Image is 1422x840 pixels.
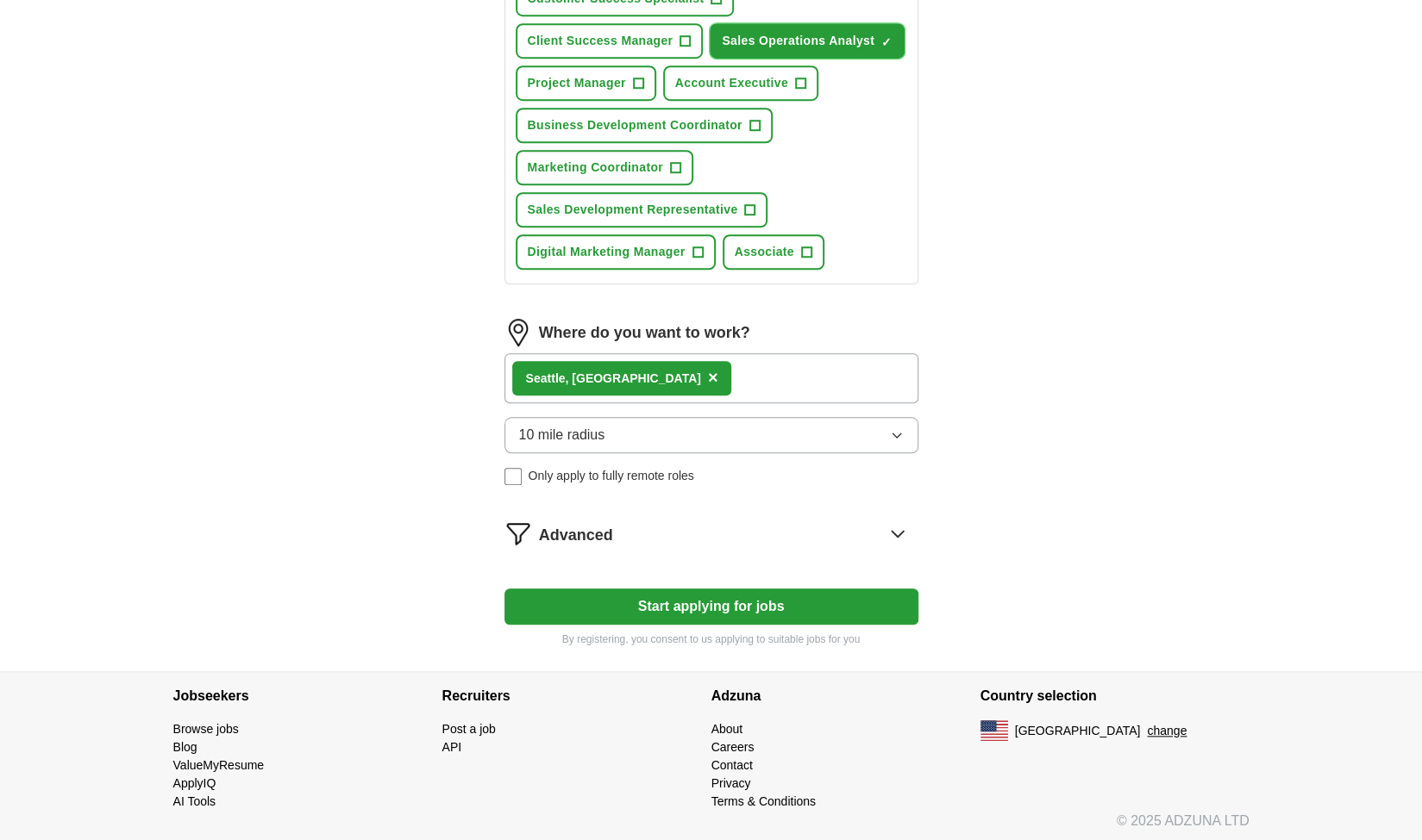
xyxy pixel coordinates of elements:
span: × [708,368,718,387]
a: API [442,740,462,754]
span: Client Success Manager [528,32,673,50]
span: Project Manager [528,74,626,92]
img: location.png [504,319,532,346]
p: By registering, you consent to us applying to suitable jobs for you [504,632,918,647]
a: ApplyIQ [173,776,216,790]
span: Account Executive [675,74,788,92]
div: ttle, [GEOGRAPHIC_DATA] [526,370,701,388]
button: Account Executive [663,65,818,101]
button: × [708,365,718,391]
button: Project Manager [516,65,656,101]
img: US flag [980,720,1008,741]
span: Sales Operations Analyst [722,32,874,50]
a: AI Tools [173,794,216,808]
a: About [711,722,743,736]
span: ✓ [881,35,892,49]
a: Terms & Conditions [711,794,816,808]
input: Only apply to fully remote roles [504,468,522,485]
span: Only apply to fully remote roles [529,467,694,485]
a: ValueMyResume [173,758,265,772]
a: Browse jobs [173,722,239,736]
a: Contact [711,758,753,772]
button: Digital Marketing Manager [516,234,716,270]
button: Sales Operations Analyst✓ [710,23,905,59]
a: Careers [711,740,755,754]
span: Advanced [539,524,613,547]
button: 10 mile radius [504,417,918,453]
span: Associate [735,243,794,261]
button: Client Success Manager [516,23,704,59]
span: Marketing Coordinator [528,159,663,177]
button: Associate [723,234,824,270]
label: Where do you want to work? [539,321,750,345]
button: Sales Development Representative [516,192,768,227]
h4: Country selection [980,672,1250,720]
span: [GEOGRAPHIC_DATA] [1015,722,1141,740]
a: Blog [173,740,197,754]
span: Business Development Coordinator [528,116,742,134]
button: Start applying for jobs [504,588,918,625]
span: Sales Development Representative [528,201,738,219]
button: Business Development Coordinator [516,108,773,143]
span: 10 mile radius [519,425,605,445]
button: Marketing Coordinator [516,150,693,185]
a: Post a job [442,722,496,736]
span: Digital Marketing Manager [528,243,686,261]
button: change [1147,722,1187,740]
img: filter [504,520,532,547]
a: Privacy [711,776,751,790]
strong: Sea [526,371,548,385]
